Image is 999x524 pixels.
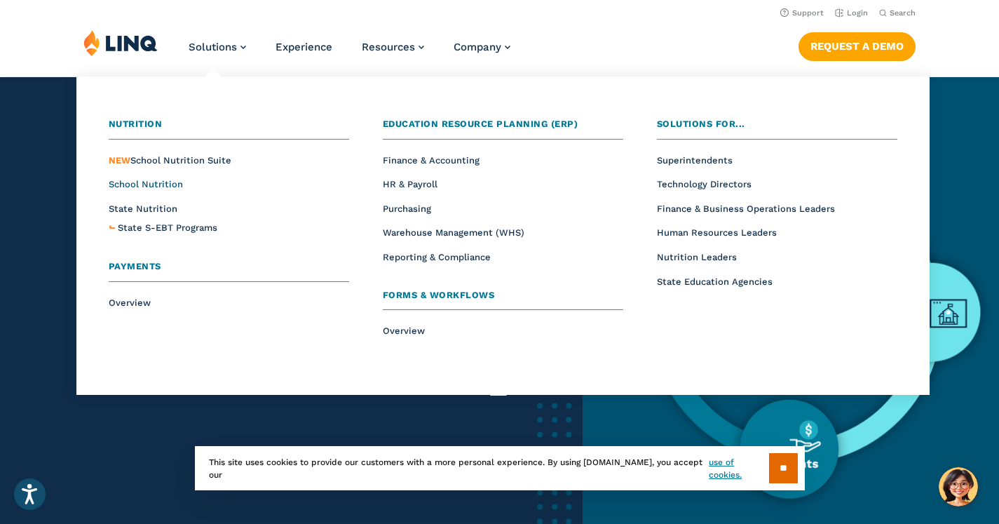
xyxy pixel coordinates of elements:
a: State S-EBT Programs [118,221,217,236]
span: Company [454,41,501,53]
a: Finance & Accounting [383,155,480,166]
a: School Nutrition [109,179,183,189]
a: Purchasing [383,203,431,214]
a: HR & Payroll [383,179,437,189]
a: Nutrition [109,117,349,140]
a: NEWSchool Nutrition Suite [109,155,231,166]
a: Overview [109,297,151,308]
span: Solutions [189,41,237,53]
a: Resources [362,41,424,53]
nav: Primary Navigation [189,29,510,76]
span: Education Resource Planning (ERP) [383,119,578,129]
span: School Nutrition Suite [109,155,231,166]
button: Open Search Bar [879,8,916,18]
a: Technology Directors [657,179,752,189]
a: State Nutrition [109,203,177,214]
a: Superintendents [657,155,733,166]
a: Company [454,41,510,53]
span: Forms & Workflows [383,290,495,300]
a: Nutrition Leaders [657,252,737,262]
a: Support [780,8,824,18]
span: Resources [362,41,415,53]
span: Nutrition [109,119,163,129]
a: Reporting & Compliance [383,252,491,262]
a: Login [835,8,868,18]
span: NEW [109,155,130,166]
nav: Button Navigation [798,29,916,60]
div: This site uses cookies to provide our customers with a more personal experience. By using [DOMAIN... [195,446,805,490]
span: Payments [109,261,161,271]
a: Education Resource Planning (ERP) [383,117,623,140]
button: Hello, have a question? Let’s chat. [939,467,978,506]
a: Experience [276,41,332,53]
img: LINQ | K‑12 Software [83,29,158,56]
a: Solutions for... [657,117,897,140]
a: Warehouse Management (WHS) [383,227,524,238]
a: State Education Agencies [657,276,773,287]
a: Finance & Business Operations Leaders [657,203,835,214]
a: Overview [383,325,425,336]
a: Solutions [189,41,246,53]
a: Request a Demo [798,32,916,60]
span: Solutions for... [657,119,745,129]
a: use of cookies. [709,456,768,481]
span: State S-EBT Programs [118,222,217,233]
span: Search [890,8,916,18]
a: Payments [109,260,349,282]
a: Forms & Workflows [383,288,623,311]
a: Human Resources Leaders [657,227,777,238]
